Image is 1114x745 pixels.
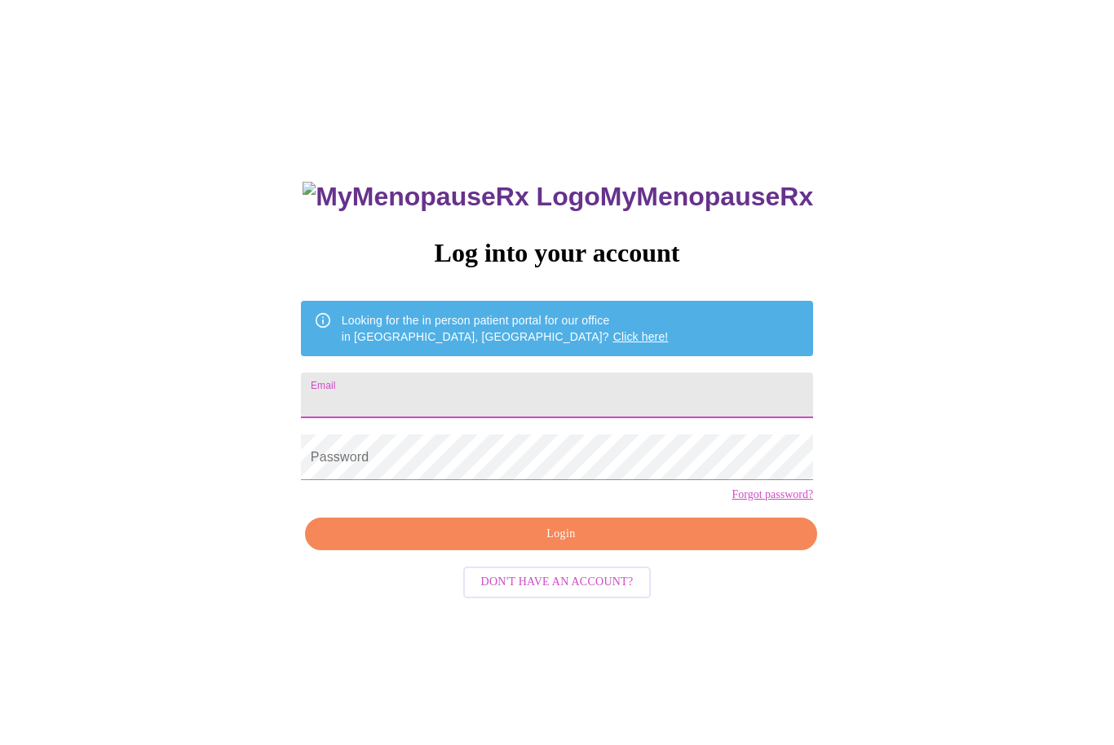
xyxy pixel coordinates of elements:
a: Forgot password? [732,488,813,501]
a: Click here! [613,330,669,343]
a: Don't have an account? [459,574,656,588]
span: Don't have an account? [481,572,634,593]
div: Looking for the in person patient portal for our office in [GEOGRAPHIC_DATA], [GEOGRAPHIC_DATA]? [342,306,669,351]
h3: Log into your account [301,238,813,268]
h3: MyMenopauseRx [303,182,813,212]
img: MyMenopauseRx Logo [303,182,599,212]
button: Login [305,518,817,551]
span: Login [324,524,798,544]
button: Don't have an account? [463,566,652,598]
